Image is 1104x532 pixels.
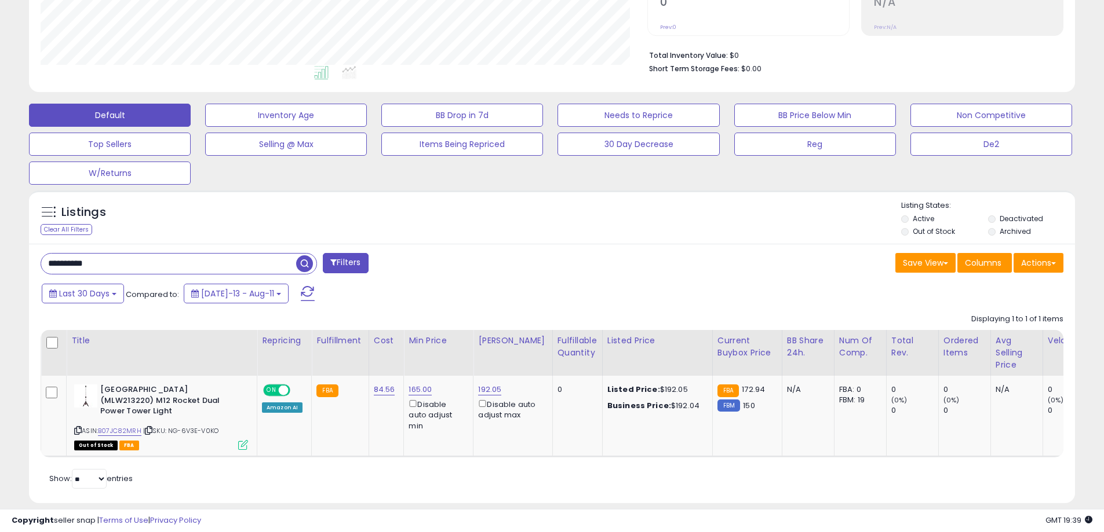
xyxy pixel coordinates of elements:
button: [DATE]-13 - Aug-11 [184,284,289,303]
button: Default [29,104,191,127]
div: 0 [558,384,593,395]
button: De2 [910,133,1072,156]
b: Short Term Storage Fees: [649,64,739,74]
label: Deactivated [1000,214,1043,223]
button: W/Returns [29,162,191,185]
label: Out of Stock [913,226,955,236]
div: 0 [943,384,990,395]
button: BB Drop in 7d [381,104,543,127]
div: FBM: 19 [839,395,877,405]
small: (0%) [1048,395,1064,405]
small: Prev: N/A [874,24,897,31]
div: BB Share 24h. [787,335,829,359]
b: [GEOGRAPHIC_DATA] (MLW213220) M12 Rocket Dual Power Tower Light [100,384,241,420]
div: Clear All Filters [41,224,92,235]
b: Business Price: [607,400,671,411]
span: | SKU: NG-6V3E-V0KO [143,426,218,435]
button: Reg [734,133,896,156]
li: $0 [649,47,1055,61]
div: Listed Price [607,335,708,347]
h5: Listings [61,204,106,221]
span: 2025-09-11 19:39 GMT [1045,515,1092,526]
div: Disable auto adjust min [409,398,464,431]
button: Items Being Repriced [381,133,543,156]
span: Columns [965,257,1001,269]
a: 165.00 [409,384,432,395]
button: Actions [1014,253,1063,273]
div: Cost [374,335,399,347]
span: [DATE]-13 - Aug-11 [201,288,274,299]
div: Total Rev. [891,335,934,359]
div: ASIN: [74,384,248,449]
button: 30 Day Decrease [558,133,719,156]
p: Listing States: [901,200,1075,211]
div: seller snap | | [12,515,201,526]
small: FBA [316,384,338,397]
div: Repricing [262,335,307,347]
div: Disable auto adjust max [478,398,543,420]
button: BB Price Below Min [734,104,896,127]
button: Needs to Reprice [558,104,719,127]
small: (0%) [891,395,908,405]
img: 31jx4PxPFsL._SL40_.jpg [74,384,97,408]
div: Min Price [409,335,468,347]
small: Prev: 0 [660,24,676,31]
div: Title [71,335,252,347]
a: 84.56 [374,384,395,395]
a: Terms of Use [99,515,148,526]
div: Avg Selling Price [996,335,1038,371]
div: Amazon AI [262,402,303,413]
div: Num of Comp. [839,335,881,359]
button: Non Competitive [910,104,1072,127]
div: $192.04 [607,401,704,411]
div: Velocity [1048,335,1090,347]
div: Fulfillable Quantity [558,335,597,359]
span: Compared to: [126,289,179,300]
button: Save View [895,253,956,273]
div: 0 [943,405,990,416]
span: Show: entries [49,473,133,484]
button: Top Sellers [29,133,191,156]
span: Last 30 Days [59,288,110,299]
span: All listings that are currently out of stock and unavailable for purchase on Amazon [74,441,118,450]
div: Ordered Items [943,335,986,359]
small: FBM [717,399,740,412]
button: Selling @ Max [205,133,367,156]
a: 192.05 [478,384,501,395]
div: [PERSON_NAME] [478,335,547,347]
button: Columns [957,253,1012,273]
span: ON [264,386,279,395]
a: Privacy Policy [150,515,201,526]
label: Active [913,214,934,223]
button: Last 30 Days [42,284,124,303]
span: OFF [289,386,307,395]
div: Current Buybox Price [717,335,777,359]
small: (0%) [943,395,960,405]
button: Inventory Age [205,104,367,127]
small: FBA [717,384,739,397]
div: Fulfillment [316,335,363,347]
label: Archived [1000,226,1031,236]
div: $192.05 [607,384,704,395]
div: Displaying 1 to 1 of 1 items [971,314,1063,325]
a: B07JC82MRH [98,426,141,436]
div: N/A [787,384,825,395]
div: N/A [996,384,1034,395]
span: 172.94 [742,384,765,395]
span: 150 [743,400,755,411]
span: FBA [119,441,139,450]
strong: Copyright [12,515,54,526]
div: 0 [891,384,938,395]
div: 0 [891,405,938,416]
div: FBA: 0 [839,384,877,395]
div: 0 [1048,405,1095,416]
b: Total Inventory Value: [649,50,728,60]
div: 0 [1048,384,1095,395]
b: Listed Price: [607,384,660,395]
span: $0.00 [741,63,761,74]
button: Filters [323,253,368,273]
